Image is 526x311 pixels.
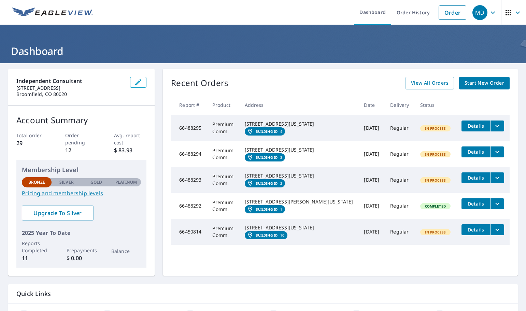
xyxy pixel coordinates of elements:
[466,200,486,207] span: Details
[65,132,98,146] p: Order pending
[385,167,414,193] td: Regular
[256,207,278,211] em: Building ID
[207,95,239,115] th: Product
[461,146,490,157] button: detailsBtn-66488294
[115,179,137,185] p: Platinum
[461,172,490,183] button: detailsBtn-66488293
[16,289,510,298] p: Quick Links
[8,44,518,58] h1: Dashboard
[385,141,414,167] td: Regular
[245,179,285,187] a: Building ID2
[245,231,287,239] a: Building ID10
[207,219,239,245] td: Premium Comm.
[421,230,450,235] span: In Process
[90,179,102,185] p: Gold
[490,146,504,157] button: filesDropdownBtn-66488294
[16,91,125,97] p: Broomfield, CO 80020
[415,95,456,115] th: Status
[461,121,490,131] button: detailsBtn-66488295
[439,5,466,20] a: Order
[171,141,207,167] td: 66488294
[114,132,146,146] p: Avg. report cost
[421,178,450,183] span: In Process
[358,167,385,193] td: [DATE]
[245,153,285,161] a: Building ID3
[256,129,278,133] em: Building ID
[22,229,141,237] p: 2025 Year To Date
[461,198,490,209] button: detailsBtn-66488292
[466,174,486,181] span: Details
[171,219,207,245] td: 66450814
[22,254,52,262] p: 11
[27,209,88,217] span: Upgrade To Silver
[111,248,141,255] p: Balance
[466,149,486,155] span: Details
[28,179,45,185] p: Bronze
[207,115,239,141] td: Premium Comm.
[459,77,510,89] a: Start New Order
[245,146,353,153] div: [STREET_ADDRESS][US_STATE]
[461,224,490,235] button: detailsBtn-66450814
[358,95,385,115] th: Date
[490,224,504,235] button: filesDropdownBtn-66450814
[490,198,504,209] button: filesDropdownBtn-66488292
[22,189,141,197] a: Pricing and membership levels
[385,95,414,115] th: Delivery
[466,226,486,233] span: Details
[385,115,414,141] td: Regular
[245,121,353,127] div: [STREET_ADDRESS][US_STATE]
[171,77,228,89] p: Recent Orders
[256,233,278,237] em: Building ID
[22,240,52,254] p: Reports Completed
[22,165,141,174] p: Membership Level
[245,205,285,213] a: Building ID1
[490,121,504,131] button: filesDropdownBtn-66488295
[466,123,486,129] span: Details
[406,77,454,89] a: View All Orders
[421,152,450,157] span: In Process
[171,167,207,193] td: 66488293
[358,193,385,219] td: [DATE]
[490,172,504,183] button: filesDropdownBtn-66488293
[22,206,94,221] a: Upgrade To Silver
[171,193,207,219] td: 66488292
[411,79,449,87] span: View All Orders
[358,115,385,141] td: [DATE]
[171,115,207,141] td: 66488295
[16,85,125,91] p: [STREET_ADDRESS]
[245,172,353,179] div: [STREET_ADDRESS][US_STATE]
[207,141,239,167] td: Premium Comm.
[114,146,146,154] p: $ 83.93
[465,79,504,87] span: Start New Order
[421,204,450,209] span: Completed
[59,179,74,185] p: Silver
[65,146,98,154] p: 12
[245,224,353,231] div: [STREET_ADDRESS][US_STATE]
[385,219,414,245] td: Regular
[239,95,359,115] th: Address
[67,247,96,254] p: Prepayments
[207,193,239,219] td: Premium Comm.
[12,8,93,18] img: EV Logo
[472,5,487,20] div: MD
[358,141,385,167] td: [DATE]
[245,127,285,136] a: Building ID4
[207,167,239,193] td: Premium Comm.
[171,95,207,115] th: Report #
[16,139,49,147] p: 29
[385,193,414,219] td: Regular
[421,126,450,131] span: In Process
[358,219,385,245] td: [DATE]
[256,155,278,159] em: Building ID
[245,198,353,205] div: [STREET_ADDRESS][PERSON_NAME][US_STATE]
[67,254,96,262] p: $ 0.00
[256,181,278,185] em: Building ID
[16,77,125,85] p: independent consultant
[16,132,49,139] p: Total order
[16,114,146,126] p: Account Summary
